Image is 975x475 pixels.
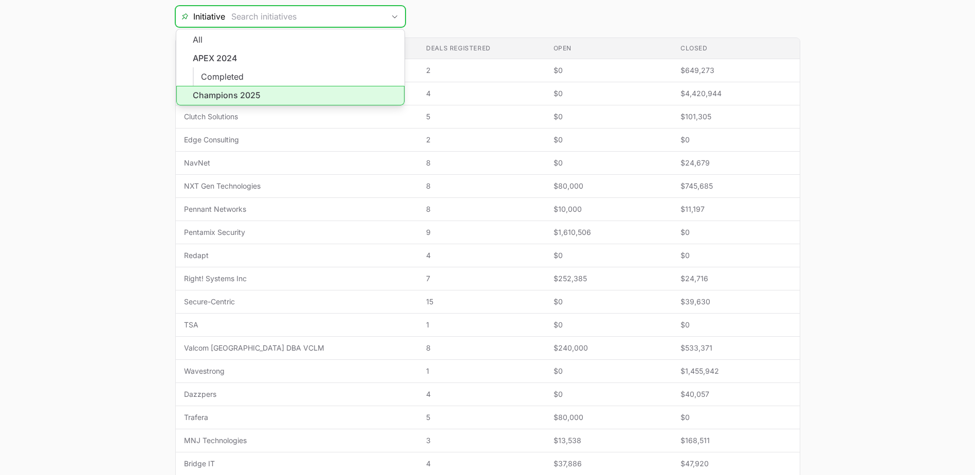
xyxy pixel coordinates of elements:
th: Open [545,38,672,59]
span: $0 [554,297,664,307]
span: $0 [554,320,664,330]
span: 5 [426,112,537,122]
span: $37,886 [554,459,664,469]
span: $0 [554,112,664,122]
span: $0 [680,412,791,423]
input: Search initiatives [225,6,384,27]
span: Bridge IT [184,459,410,469]
span: 4 [426,88,537,99]
span: 8 [426,343,537,353]
span: 4 [426,250,537,261]
span: $0 [554,389,664,399]
span: Pentamix Security [184,227,410,238]
span: Redapt [184,250,410,261]
span: $0 [554,88,664,99]
span: $745,685 [680,181,791,191]
span: Right! Systems Inc [184,273,410,284]
span: 4 [426,389,537,399]
span: $168,511 [680,435,791,446]
span: $252,385 [554,273,664,284]
span: $0 [680,227,791,238]
span: $24,716 [680,273,791,284]
span: Pennant Networks [184,204,410,214]
th: Deals registered [418,38,545,59]
span: Clutch Solutions [184,112,410,122]
span: MNJ Technologies [184,435,410,446]
span: 7 [426,273,537,284]
span: NXT Gen Technologies [184,181,410,191]
span: 9 [426,227,537,238]
span: $24,679 [680,158,791,168]
span: $0 [554,366,664,376]
span: $40,057 [680,389,791,399]
span: $0 [554,65,664,76]
span: $0 [680,250,791,261]
span: Valcom [GEOGRAPHIC_DATA] DBA VCLM [184,343,410,353]
span: 15 [426,297,537,307]
span: $533,371 [680,343,791,353]
span: $11,197 [680,204,791,214]
span: $240,000 [554,343,664,353]
span: 8 [426,181,537,191]
span: $80,000 [554,412,664,423]
span: $1,455,942 [680,366,791,376]
span: $101,305 [680,112,791,122]
span: $649,273 [680,65,791,76]
span: 1 [426,366,537,376]
span: $13,538 [554,435,664,446]
span: Initiative [176,10,225,23]
span: 8 [426,204,537,214]
span: 8 [426,158,537,168]
span: $47,920 [680,459,791,469]
span: 1 [426,320,537,330]
span: $0 [554,250,664,261]
span: $0 [680,320,791,330]
span: TSA [184,320,410,330]
div: Close [384,6,405,27]
span: 4 [426,459,537,469]
span: NavNet [184,158,410,168]
span: $4,420,944 [680,88,791,99]
span: Secure-Centric [184,297,410,307]
th: Closed [672,38,799,59]
span: $80,000 [554,181,664,191]
span: 3 [426,435,537,446]
span: Dazzpers [184,389,410,399]
span: Wavestrong [184,366,410,376]
span: $39,630 [680,297,791,307]
span: $0 [554,135,664,145]
span: $0 [680,135,791,145]
span: Trafera [184,412,410,423]
span: $1,610,506 [554,227,664,238]
span: 5 [426,412,537,423]
span: Edge Consulting [184,135,410,145]
span: $10,000 [554,204,664,214]
span: $0 [554,158,664,168]
span: 2 [426,65,537,76]
span: 2 [426,135,537,145]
